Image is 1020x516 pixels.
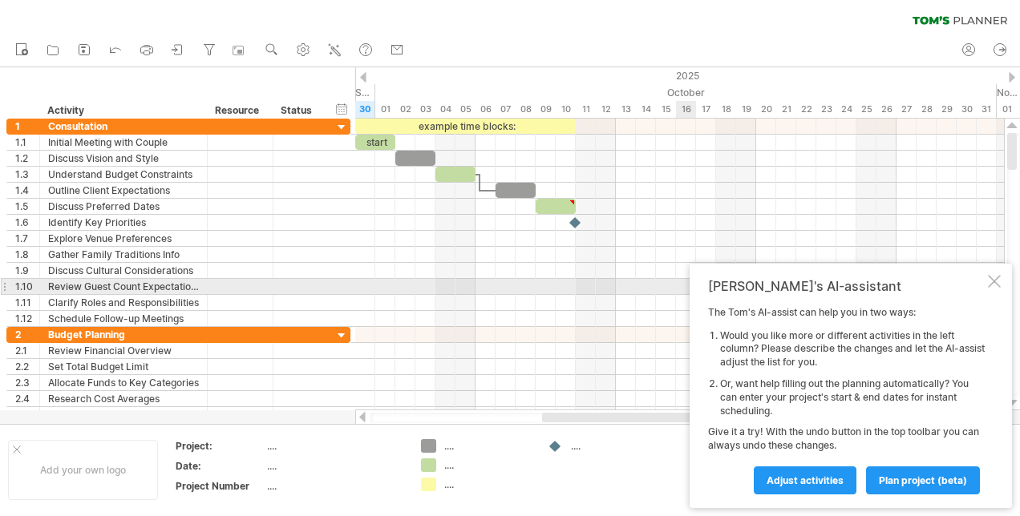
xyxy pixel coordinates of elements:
[656,101,676,118] div: Wednesday, 15 October 2025
[596,101,616,118] div: Sunday, 12 October 2025
[516,101,536,118] div: Wednesday, 8 October 2025
[816,101,836,118] div: Thursday, 23 October 2025
[917,101,937,118] div: Tuesday, 28 October 2025
[937,101,957,118] div: Wednesday, 29 October 2025
[8,440,158,500] div: Add your own logo
[897,101,917,118] div: Monday, 27 October 2025
[435,101,455,118] div: Saturday, 4 October 2025
[756,101,776,118] div: Monday, 20 October 2025
[708,306,985,494] div: The Tom's AI-assist can help you in two ways: Give it a try! With the undo button in the top tool...
[15,279,39,294] div: 1.10
[15,391,39,406] div: 2.4
[455,101,476,118] div: Sunday, 5 October 2025
[48,215,199,230] div: Identify Key Priorities
[576,101,596,118] div: Saturday, 11 October 2025
[355,135,395,150] div: start
[48,135,199,150] div: Initial Meeting with Couple
[15,359,39,374] div: 2.2
[636,101,656,118] div: Tuesday, 14 October 2025
[571,439,658,453] div: ....
[616,101,636,118] div: Monday, 13 October 2025
[48,183,199,198] div: Outline Client Expectations
[879,474,967,486] span: plan project (beta)
[496,101,516,118] div: Tuesday, 7 October 2025
[776,101,796,118] div: Tuesday, 21 October 2025
[15,263,39,278] div: 1.9
[866,466,980,494] a: plan project (beta)
[15,247,39,262] div: 1.8
[267,459,402,473] div: ....
[15,119,39,134] div: 1
[444,478,532,491] div: ....
[48,359,199,374] div: Set Total Budget Limit
[176,439,264,453] div: Project:
[716,101,736,118] div: Saturday, 18 October 2025
[215,103,264,119] div: Resource
[48,343,199,358] div: Review Financial Overview
[15,407,39,422] div: 2.5
[754,466,856,494] a: Adjust activities
[556,101,576,118] div: Friday, 10 October 2025
[15,311,39,326] div: 1.12
[15,215,39,230] div: 1.6
[48,151,199,166] div: Discuss Vision and Style
[355,101,375,118] div: Tuesday, 30 September 2025
[720,377,985,417] li: Or, want help filling out the planning automatically? You can enter your project's start & end da...
[444,458,532,472] div: ....
[536,101,556,118] div: Thursday, 9 October 2025
[676,101,696,118] div: Thursday, 16 October 2025
[48,295,199,310] div: Clarify Roles and Responsibilities
[736,101,756,118] div: Sunday, 19 October 2025
[957,101,977,118] div: Thursday, 30 October 2025
[48,391,199,406] div: Research Cost Averages
[720,329,985,369] li: Would you like more or different activities in the left column? Please describe the changes and l...
[977,101,997,118] div: Friday, 31 October 2025
[415,101,435,118] div: Friday, 3 October 2025
[48,247,199,262] div: Gather Family Traditions Info
[15,375,39,390] div: 2.3
[48,311,199,326] div: Schedule Follow-up Meetings
[176,459,264,473] div: Date:
[48,263,199,278] div: Discuss Cultural Considerations
[48,279,199,294] div: Review Guest Count Expectations
[15,295,39,310] div: 1.11
[48,199,199,214] div: Discuss Preferred Dates
[15,199,39,214] div: 1.5
[444,439,532,453] div: ....
[476,101,496,118] div: Monday, 6 October 2025
[836,101,856,118] div: Friday, 24 October 2025
[15,343,39,358] div: 2.1
[267,479,402,493] div: ....
[47,103,198,119] div: Activity
[767,474,844,486] span: Adjust activities
[15,231,39,246] div: 1.7
[15,183,39,198] div: 1.4
[375,101,395,118] div: Wednesday, 1 October 2025
[48,407,199,422] div: Identify Potential Cost Savings
[796,101,816,118] div: Wednesday, 22 October 2025
[48,167,199,182] div: Understand Budget Constraints
[267,439,402,453] div: ....
[876,101,897,118] div: Sunday, 26 October 2025
[395,101,415,118] div: Thursday, 2 October 2025
[281,103,316,119] div: Status
[856,101,876,118] div: Saturday, 25 October 2025
[48,119,199,134] div: Consultation
[48,375,199,390] div: Allocate Funds to Key Categories
[375,84,997,101] div: October 2025
[696,101,716,118] div: Friday, 17 October 2025
[15,135,39,150] div: 1.1
[708,278,985,294] div: [PERSON_NAME]'s AI-assistant
[48,327,199,342] div: Budget Planning
[15,327,39,342] div: 2
[48,231,199,246] div: Explore Venue Preferences
[176,479,264,493] div: Project Number
[355,119,576,134] div: example time blocks:
[15,151,39,166] div: 1.2
[15,167,39,182] div: 1.3
[997,101,1017,118] div: Saturday, 1 November 2025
